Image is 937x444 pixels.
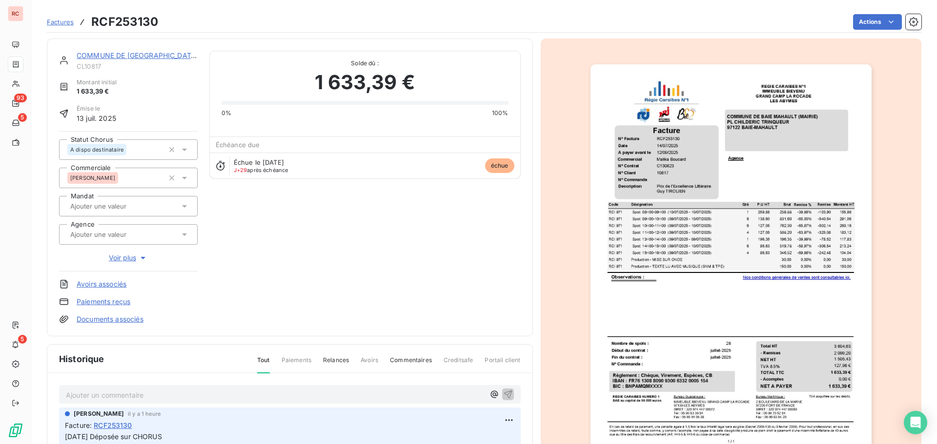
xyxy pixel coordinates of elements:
span: Historique [59,352,104,366]
span: Facture : [65,420,92,430]
span: Paiements [282,356,311,372]
button: Voir plus [59,252,198,263]
span: 1 633,39 € [77,87,117,97]
span: Creditsafe [444,356,473,372]
a: Factures [47,17,74,27]
div: Open Intercom Messenger [904,411,927,434]
span: CL10817 [77,62,198,70]
span: il y a 1 heure [128,411,161,417]
input: Ajouter une valeur [69,202,167,211]
span: Commentaires [390,356,432,372]
span: [DATE] Déposée sur CHORUS [65,432,162,441]
span: [PERSON_NAME] [74,409,124,418]
input: Ajouter une valeur [69,230,167,239]
span: Portail client [485,356,520,372]
span: Montant initial [77,78,117,87]
h3: RCF253130 [91,13,158,31]
span: 5 [18,113,27,122]
span: Échéance due [216,141,260,149]
span: A dispo destinataire [70,147,123,153]
a: Paiements reçus [77,297,130,307]
span: Émise le [77,104,116,113]
span: Échue le [DATE] [234,158,284,166]
span: 5 [18,335,27,344]
span: Factures [47,18,74,26]
div: RC [8,6,23,21]
span: 93 [14,94,27,102]
span: RCF253130 [94,420,132,430]
span: échue [485,158,514,173]
span: [PERSON_NAME] [70,175,115,181]
span: J+29 [234,167,247,174]
span: 100% [492,109,509,117]
span: 13 juil. 2025 [77,113,116,123]
span: Tout [257,356,270,373]
a: Documents associés [77,314,143,324]
span: 1 633,39 € [315,68,415,97]
button: Actions [853,14,902,30]
a: COMMUNE DE [GEOGRAPHIC_DATA] (MAIRIE) [77,51,229,59]
span: 0% [222,109,231,117]
span: Avoirs [361,356,378,372]
span: après échéance [234,167,288,173]
span: Voir plus [109,253,148,263]
img: Logo LeanPay [8,423,23,438]
a: Avoirs associés [77,279,126,289]
span: Solde dû : [222,59,509,68]
span: Relances [323,356,349,372]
